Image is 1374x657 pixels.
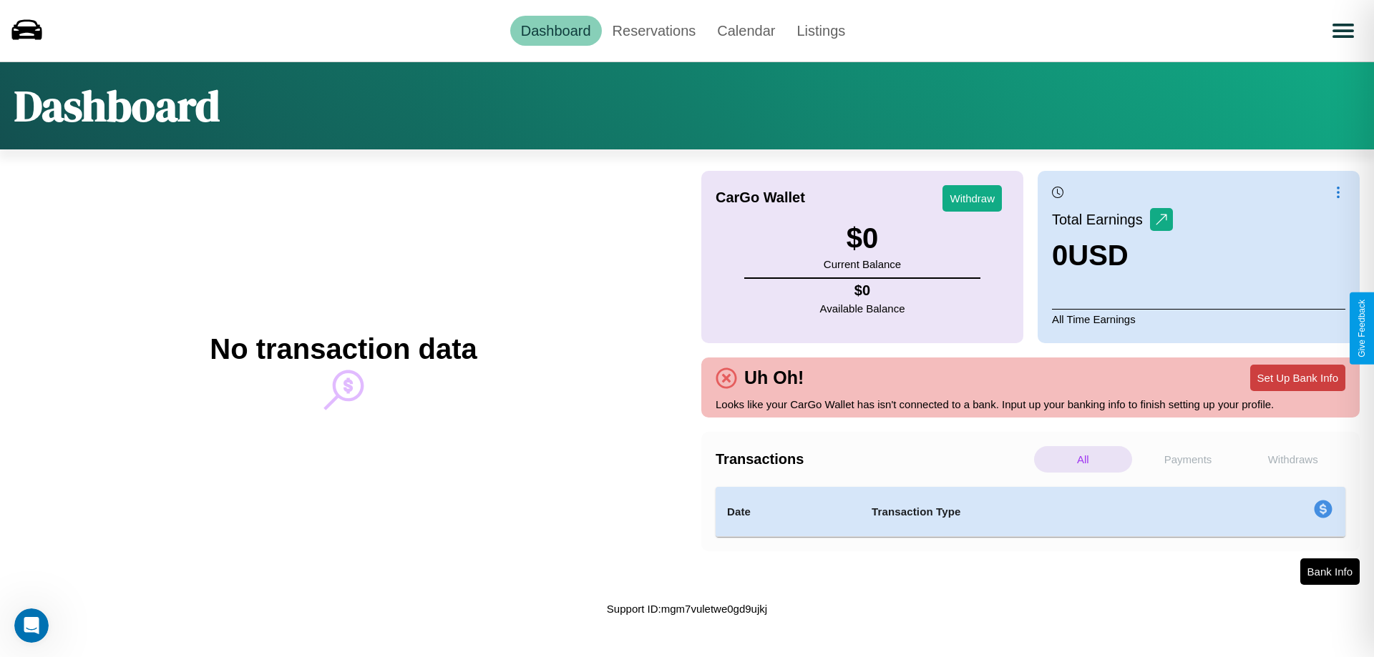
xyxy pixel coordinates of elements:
[716,189,805,206] h4: CarGo Wallet
[824,222,901,255] h3: $ 0
[1300,558,1360,585] button: Bank Info
[1052,207,1150,232] p: Total Earnings
[716,395,1345,414] p: Looks like your CarGo Wallet has isn't connected to a bank. Input up your banking info to finish ...
[820,282,905,299] h4: $ 0
[1323,11,1363,51] button: Open menu
[1052,239,1173,272] h3: 0 USD
[786,16,856,46] a: Listings
[820,299,905,318] p: Available Balance
[737,367,811,388] h4: Uh Oh!
[210,333,477,365] h2: No transaction data
[602,16,707,46] a: Reservations
[727,503,849,520] h4: Date
[510,16,602,46] a: Dashboard
[824,255,901,274] p: Current Balance
[607,599,767,618] p: Support ID: mgm7vuletwe0gd9ujkj
[1244,446,1342,473] p: Withdraws
[14,608,49,643] iframe: Intercom live chat
[872,503,1197,520] h4: Transaction Type
[1034,446,1132,473] p: All
[706,16,786,46] a: Calendar
[942,185,1002,212] button: Withdraw
[1139,446,1237,473] p: Payments
[1250,365,1345,391] button: Set Up Bank Info
[14,76,220,135] h1: Dashboard
[716,487,1345,537] table: simple table
[1357,300,1367,357] div: Give Feedback
[716,451,1030,468] h4: Transactions
[1052,309,1345,329] p: All Time Earnings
